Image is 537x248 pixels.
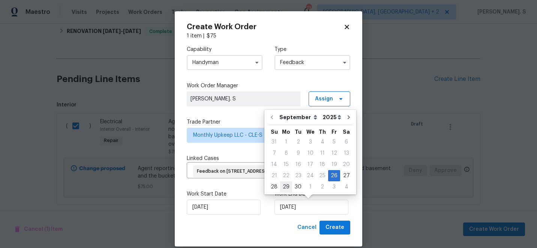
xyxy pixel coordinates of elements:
[190,95,297,103] span: [PERSON_NAME]. S
[328,170,340,181] div: 26
[325,223,344,232] span: Create
[328,137,340,147] div: 5
[266,110,277,125] button: Go to previous month
[340,148,352,159] div: Sat Sep 13 2025
[294,221,319,235] button: Cancel
[187,118,350,126] label: Trade Partner
[316,136,328,148] div: Thu Sep 04 2025
[340,137,352,147] div: 6
[340,181,352,193] div: Sat Oct 04 2025
[316,159,328,170] div: Thu Sep 18 2025
[316,170,328,181] div: 25
[304,137,316,147] div: 3
[328,159,340,170] div: Fri Sep 19 2025
[297,223,316,232] span: Cancel
[316,170,328,181] div: Thu Sep 25 2025
[292,159,304,170] div: Tue Sep 16 2025
[280,181,292,193] div: Mon Sep 29 2025
[252,58,261,67] button: Show options
[280,148,292,158] div: 8
[316,181,328,193] div: Thu Oct 02 2025
[280,136,292,148] div: Mon Sep 01 2025
[316,148,328,159] div: Thu Sep 11 2025
[304,170,316,181] div: 24
[280,170,292,181] div: Mon Sep 22 2025
[316,148,328,158] div: 11
[319,221,350,235] button: Create
[292,148,304,158] div: 9
[274,46,350,53] label: Type
[340,170,352,181] div: 27
[343,110,354,125] button: Go to next month
[340,159,352,170] div: 20
[316,137,328,147] div: 4
[268,137,280,147] div: 31
[304,182,316,192] div: 1
[187,55,262,70] input: Select...
[316,182,328,192] div: 2
[340,58,349,67] button: Show options
[304,136,316,148] div: Wed Sep 03 2025
[268,170,280,181] div: Sun Sep 21 2025
[274,200,348,215] input: M/D/YYYY
[292,137,304,147] div: 2
[306,129,315,134] abbr: Wednesday
[268,170,280,181] div: 21
[292,170,304,181] div: Tue Sep 23 2025
[328,136,340,148] div: Fri Sep 05 2025
[328,181,340,193] div: Fri Oct 03 2025
[292,170,304,181] div: 23
[304,159,316,170] div: 17
[277,112,321,123] select: Month
[187,46,262,53] label: Capability
[193,165,315,177] div: Feedback on [STREET_ADDRESS][PERSON_NAME]
[187,32,350,40] div: 1 item |
[340,170,352,181] div: Sat Sep 27 2025
[292,136,304,148] div: Tue Sep 02 2025
[321,112,343,123] select: Year
[304,148,316,159] div: Wed Sep 10 2025
[328,148,340,158] div: 12
[268,159,280,170] div: 14
[187,23,343,31] h2: Create Work Order
[274,55,350,70] input: Select...
[328,170,340,181] div: Fri Sep 26 2025
[187,200,261,215] input: M/D/YYYY
[304,159,316,170] div: Wed Sep 17 2025
[295,129,301,134] abbr: Tuesday
[268,159,280,170] div: Sun Sep 14 2025
[280,159,292,170] div: 15
[280,182,292,192] div: 29
[268,181,280,193] div: Sun Sep 28 2025
[292,182,304,192] div: 30
[207,33,216,39] span: $ 75
[331,129,337,134] abbr: Friday
[187,190,262,198] label: Work Start Date
[304,170,316,181] div: Wed Sep 24 2025
[340,148,352,158] div: 13
[328,159,340,170] div: 19
[328,148,340,159] div: Fri Sep 12 2025
[197,168,308,175] span: Feedback on [STREET_ADDRESS][PERSON_NAME]
[280,170,292,181] div: 22
[193,131,333,139] span: Monthly Upkeep LLC - CLE-S
[268,136,280,148] div: Sun Aug 31 2025
[280,148,292,159] div: Mon Sep 08 2025
[282,129,290,134] abbr: Monday
[340,136,352,148] div: Sat Sep 06 2025
[187,155,219,162] span: Linked Cases
[280,137,292,147] div: 1
[319,129,326,134] abbr: Thursday
[340,182,352,192] div: 4
[343,129,350,134] abbr: Saturday
[268,148,280,159] div: Sun Sep 07 2025
[328,182,340,192] div: 3
[292,159,304,170] div: 16
[271,129,278,134] abbr: Sunday
[340,159,352,170] div: Sat Sep 20 2025
[280,159,292,170] div: Mon Sep 15 2025
[268,148,280,158] div: 7
[304,181,316,193] div: Wed Oct 01 2025
[316,159,328,170] div: 18
[315,95,333,103] span: Assign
